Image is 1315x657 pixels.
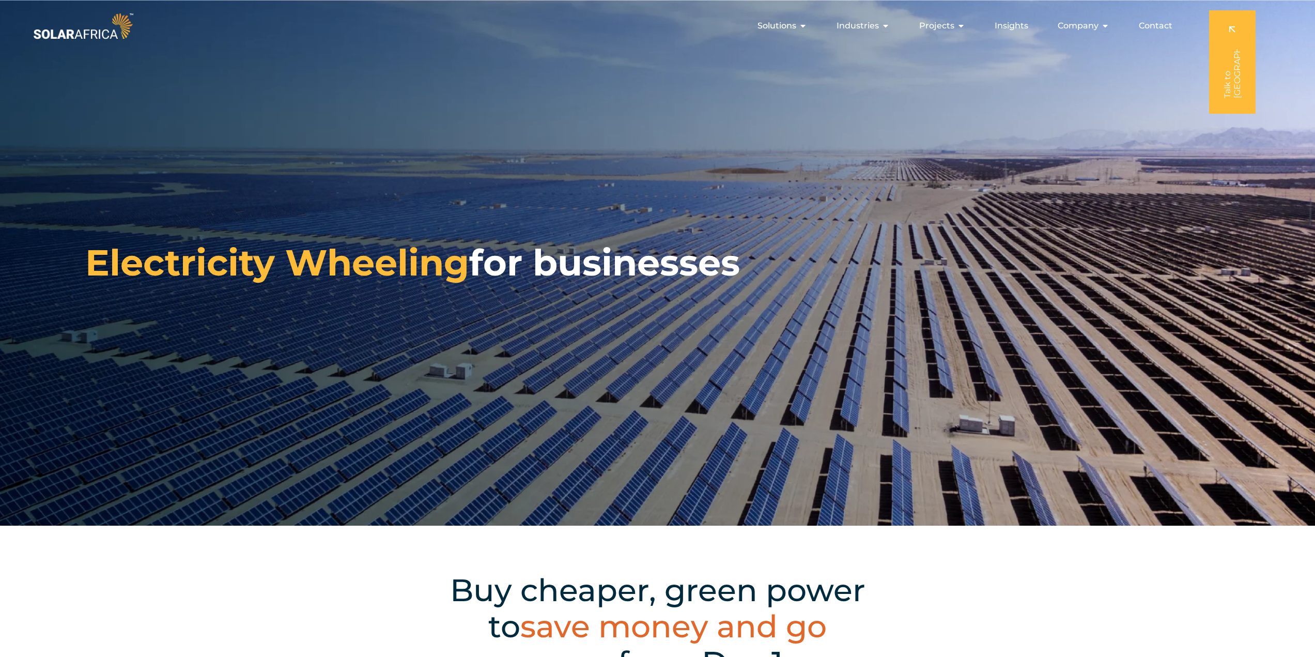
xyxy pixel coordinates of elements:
span: Company [1058,20,1099,32]
span: Solutions [757,20,796,32]
h1: for businesses [85,241,740,285]
span: Projects [919,20,954,32]
a: Insights [995,20,1028,32]
nav: Menu [135,16,1181,36]
div: Menu Toggle [135,16,1181,36]
a: Contact [1139,20,1172,32]
span: Electricity Wheeling [85,240,469,285]
span: Industries [837,20,879,32]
